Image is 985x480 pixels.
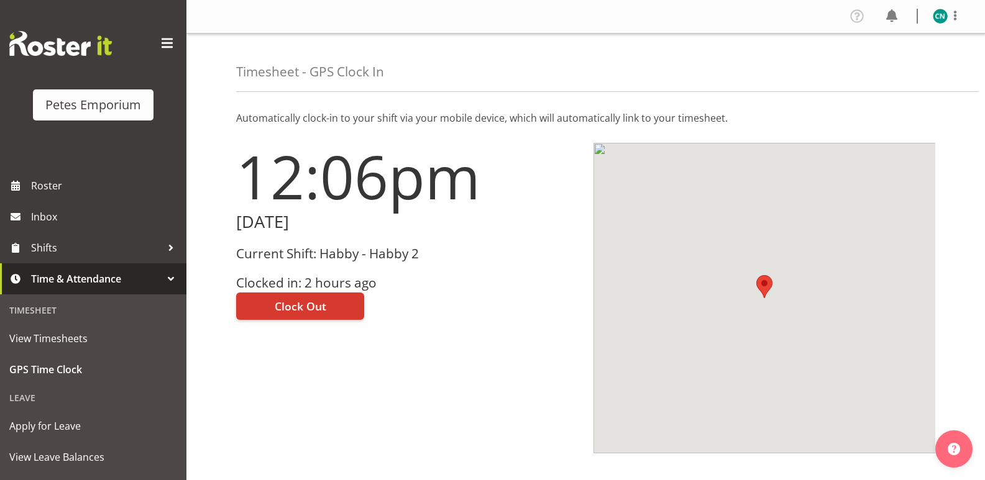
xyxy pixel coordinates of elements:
[948,443,960,455] img: help-xxl-2.png
[236,212,579,232] h2: [DATE]
[9,360,177,379] span: GPS Time Clock
[236,292,364,320] button: Clock Out
[275,298,326,314] span: Clock Out
[9,448,177,466] span: View Leave Balances
[9,31,112,56] img: Rosterit website logo
[3,442,183,473] a: View Leave Balances
[31,207,180,226] span: Inbox
[933,9,948,24] img: christine-neville11214.jpg
[3,354,183,385] a: GPS Time Clock
[9,417,177,435] span: Apply for Leave
[3,323,183,354] a: View Timesheets
[236,65,384,79] h4: Timesheet - GPS Clock In
[3,410,183,442] a: Apply for Leave
[31,176,180,195] span: Roster
[3,385,183,410] div: Leave
[236,247,579,261] h3: Current Shift: Habby - Habby 2
[31,238,162,257] span: Shifts
[31,269,162,288] span: Time & Attendance
[236,111,935,125] p: Automatically clock-in to your shift via your mobile device, which will automatically link to you...
[236,143,579,210] h1: 12:06pm
[3,297,183,323] div: Timesheet
[45,96,141,114] div: Petes Emporium
[9,329,177,348] span: View Timesheets
[236,276,579,290] h3: Clocked in: 2 hours ago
